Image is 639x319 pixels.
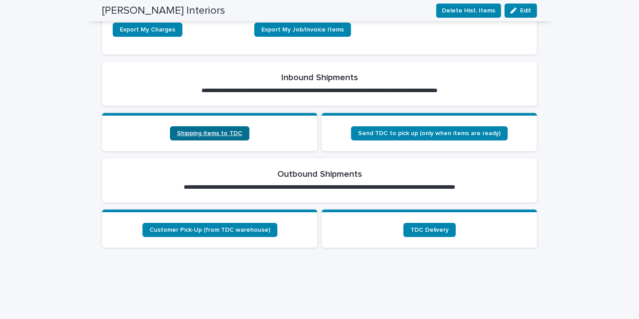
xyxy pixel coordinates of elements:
[351,126,508,140] a: Send TDC to pick up (only when items are ready)
[436,4,501,18] button: Delete Hist. Items
[261,27,344,33] span: Export My Job/Invoice Items
[520,8,531,14] span: Edit
[120,27,175,33] span: Export My Charges
[102,4,225,17] h2: [PERSON_NAME] Interiors
[403,223,456,237] a: TDC Delivery
[113,23,182,37] a: Export My Charges
[358,130,501,136] span: Send TDC to pick up (only when items are ready)
[410,227,449,233] span: TDC Delivery
[277,169,362,179] h2: Outbound Shipments
[150,227,270,233] span: Customer Pick-Up (from TDC warehouse)
[170,126,249,140] a: Shipping items to TDC
[177,130,242,136] span: Shipping items to TDC
[281,72,358,83] h2: Inbound Shipments
[142,223,277,237] a: Customer Pick-Up (from TDC warehouse)
[505,4,537,18] button: Edit
[442,6,495,15] span: Delete Hist. Items
[254,23,351,37] a: Export My Job/Invoice Items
